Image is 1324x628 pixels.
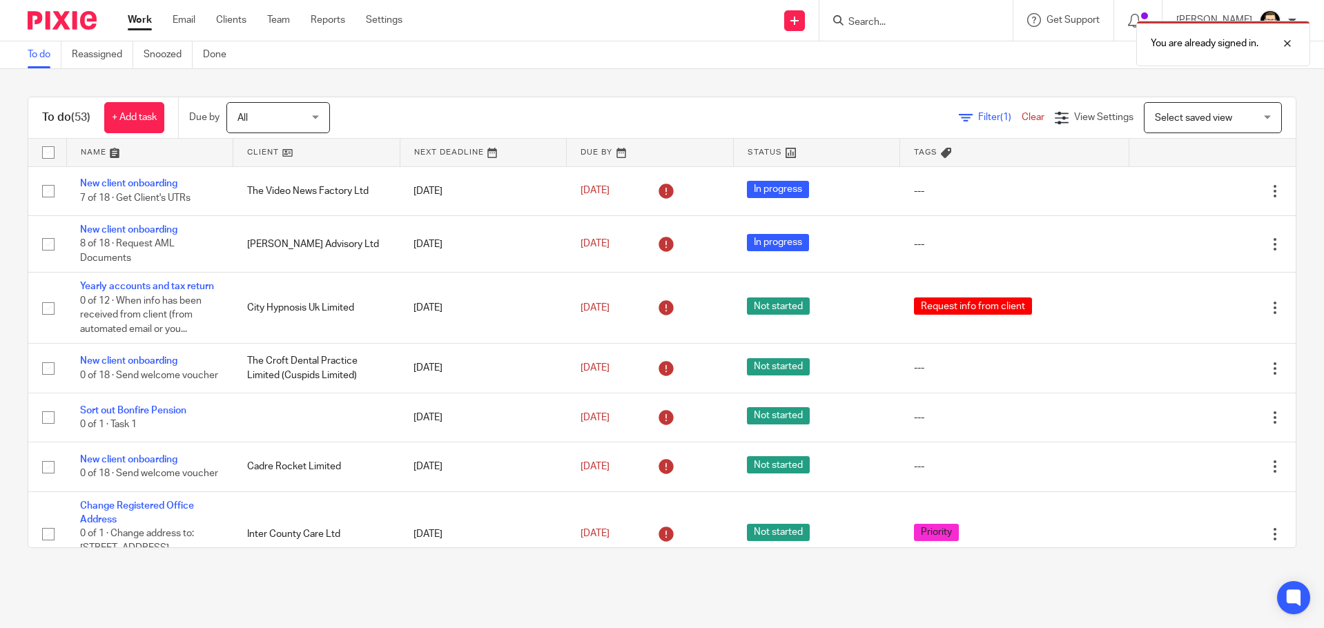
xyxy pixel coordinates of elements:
span: 0 of 1 · Task 1 [80,420,137,429]
span: [DATE] [581,186,610,196]
a: Clients [216,13,246,27]
span: Request info from client [914,297,1032,315]
span: 0 of 1 · Change address to: [STREET_ADDRESS][PERSON_NAME]... [80,529,194,567]
span: In progress [747,234,809,251]
a: New client onboarding [80,356,177,366]
a: Work [128,13,152,27]
h1: To do [42,110,90,125]
span: Not started [747,456,810,473]
span: 0 of 12 · When info has been received from client (from automated email or you... [80,296,202,334]
div: --- [914,237,1115,251]
td: [DATE] [400,442,567,491]
span: 7 of 18 · Get Client's UTRs [80,193,191,203]
span: Not started [747,297,810,315]
span: Not started [747,358,810,375]
span: Not started [747,407,810,424]
div: --- [914,184,1115,198]
td: [DATE] [400,215,567,272]
div: --- [914,411,1115,424]
a: Change Registered Office Address [80,501,194,524]
td: [DATE] [400,166,567,215]
span: 0 of 18 · Send welcome voucher [80,469,218,479]
a: Clear [1022,112,1044,122]
td: [DATE] [400,491,567,576]
span: View Settings [1074,112,1133,122]
p: Due by [189,110,220,124]
a: Done [203,41,237,68]
span: [DATE] [581,413,610,422]
a: To do [28,41,61,68]
span: Select saved view [1155,113,1232,123]
td: [DATE] [400,273,567,344]
a: Reports [311,13,345,27]
span: (1) [1000,112,1011,122]
span: In progress [747,181,809,198]
span: 0 of 18 · Send welcome voucher [80,371,218,380]
span: Filter [978,112,1022,122]
a: Reassigned [72,41,133,68]
div: --- [914,460,1115,473]
td: [DATE] [400,344,567,393]
td: The Video News Factory Ltd [233,166,400,215]
a: + Add task [104,102,164,133]
a: New client onboarding [80,225,177,235]
a: New client onboarding [80,455,177,464]
span: (53) [71,112,90,123]
p: You are already signed in. [1151,37,1258,50]
a: Team [267,13,290,27]
span: Priority [914,524,959,541]
span: 8 of 18 · Request AML Documents [80,239,175,264]
a: Yearly accounts and tax return [80,282,214,291]
a: Snoozed [144,41,193,68]
a: Settings [366,13,402,27]
td: The Croft Dental Practice Limited (Cuspids Limited) [233,344,400,393]
span: Not started [747,524,810,541]
img: Pixie [28,11,97,30]
td: [DATE] [400,393,567,442]
span: [DATE] [581,529,610,539]
td: Inter County Care Ltd [233,491,400,576]
a: Email [173,13,195,27]
span: [DATE] [581,363,610,373]
td: [PERSON_NAME] Advisory Ltd [233,215,400,272]
span: [DATE] [581,462,610,471]
td: Cadre Rocket Limited [233,442,400,491]
img: DavidBlack.format_png.resize_200x.png [1259,10,1281,32]
a: New client onboarding [80,179,177,188]
span: [DATE] [581,239,610,248]
span: [DATE] [581,303,610,313]
span: Tags [914,148,937,156]
div: --- [914,361,1115,375]
span: All [237,113,248,123]
a: Sort out Bonfire Pension [80,406,186,415]
td: City Hypnosis Uk Limited [233,273,400,344]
